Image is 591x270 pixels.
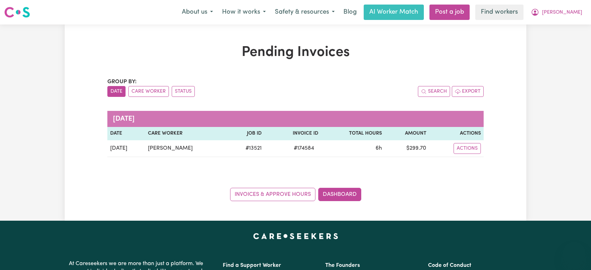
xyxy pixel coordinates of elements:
button: About us [177,5,218,20]
caption: [DATE] [107,111,484,127]
a: Post a job [429,5,470,20]
span: 6 hours [376,145,382,151]
th: Date [107,127,145,140]
button: Actions [454,143,481,154]
a: Blog [339,5,361,20]
td: [PERSON_NAME] [145,140,228,157]
a: Find a Support Worker [223,263,281,268]
iframe: Button to launch messaging window [563,242,585,264]
span: Group by: [107,79,137,85]
button: My Account [526,5,587,20]
th: Actions [429,127,484,140]
button: sort invoices by care worker [128,86,169,97]
a: AI Worker Match [364,5,424,20]
button: How it works [218,5,270,20]
th: Invoice ID [264,127,321,140]
button: Search [418,86,450,97]
button: sort invoices by paid status [172,86,195,97]
a: Dashboard [318,188,361,201]
th: Total Hours [321,127,385,140]
span: # 174584 [290,144,318,152]
button: Export [452,86,484,97]
h1: Pending Invoices [107,44,484,61]
td: $ 299.70 [385,140,429,157]
th: Amount [385,127,429,140]
a: Careseekers home page [253,233,338,239]
th: Care Worker [145,127,228,140]
button: sort invoices by date [107,86,126,97]
a: Careseekers logo [4,4,30,20]
th: Job ID [228,127,264,140]
span: [PERSON_NAME] [542,9,582,16]
a: The Founders [325,263,360,268]
button: Safety & resources [270,5,339,20]
a: Code of Conduct [428,263,471,268]
td: # 13521 [228,140,264,157]
a: Find workers [475,5,524,20]
a: Invoices & Approve Hours [230,188,315,201]
img: Careseekers logo [4,6,30,19]
td: [DATE] [107,140,145,157]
